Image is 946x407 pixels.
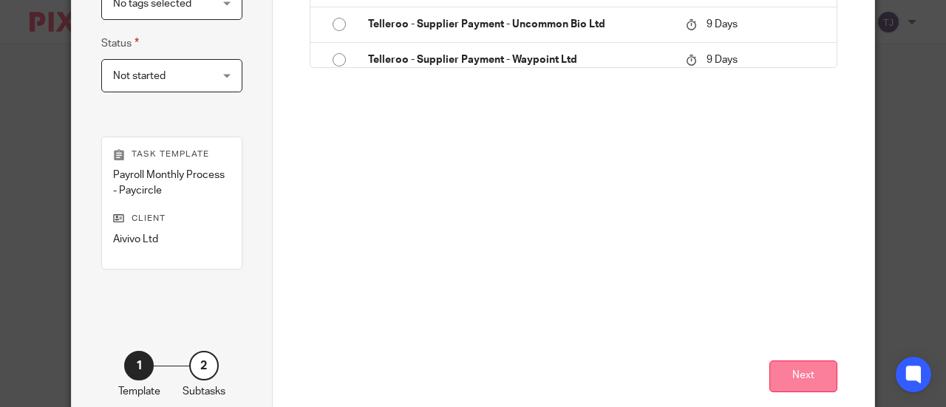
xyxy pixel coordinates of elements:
[368,52,672,67] p: Telleroo - Supplier Payment - Waypoint Ltd
[113,168,231,198] p: Payroll Monthly Process - Paycircle
[101,35,139,52] label: Status
[113,232,231,247] p: Aivivo Ltd
[769,360,837,392] button: Next
[368,17,672,32] p: Telleroo - Supplier Payment - Uncommon Bio Ltd
[113,148,231,160] p: Task template
[189,351,219,380] div: 2
[183,384,225,399] p: Subtasks
[113,71,166,81] span: Not started
[707,19,738,30] span: 9 Days
[124,351,154,380] div: 1
[118,384,160,399] p: Template
[707,55,738,65] span: 9 Days
[113,213,231,225] p: Client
